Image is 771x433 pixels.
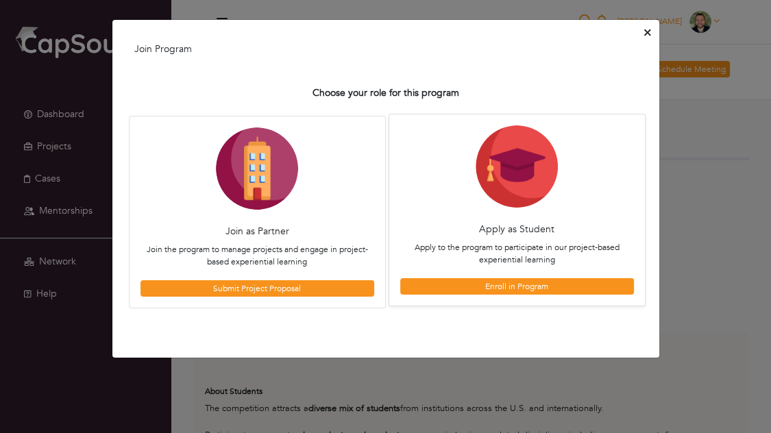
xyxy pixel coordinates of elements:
a: Enroll in Program [400,278,634,295]
h4: Join Program [134,44,637,55]
img: Student-Icon-6b6867cbad302adf8029cb3ecf392088beec6a544309a027beb5b4b4576828a8.png [476,125,558,208]
p: Join the program to manage projects and engage in project-based experiential learning [140,243,374,268]
h4: Apply as Student [400,224,634,236]
a: Submit Project Proposal [140,280,374,297]
h4: Choose your role for this program [134,88,637,99]
h4: Join as Partner [140,226,374,238]
p: Apply to the program to participate in our project-based experiential learning [400,241,634,266]
button: Close [641,23,653,44]
img: Company-Icon-7f8a26afd1715722aa5ae9dc11300c11ceeb4d32eda0db0d61c21d11b95ecac6.png [216,127,298,210]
